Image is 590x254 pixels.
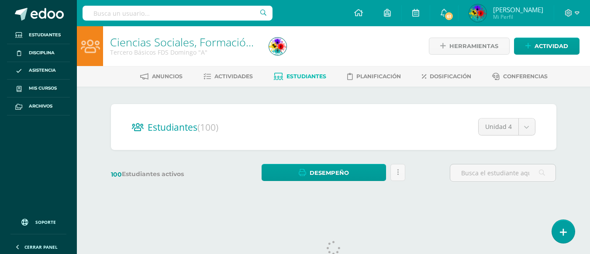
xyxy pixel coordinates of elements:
a: Actividades [204,70,253,84]
span: Herramientas [449,38,498,54]
span: Anuncios [152,73,183,80]
span: 100 [111,170,122,178]
a: Disciplina [7,44,70,62]
span: Cerrar panel [24,244,58,250]
span: (100) [197,121,218,133]
label: Estudiantes activos [111,170,217,178]
div: Tercero Básicos FDS Domingo 'A' [110,48,259,56]
img: 85e7d1eda7c0e883dee243136a8e6d1f.png [269,38,286,55]
span: Disciplina [29,49,55,56]
a: Asistencia [7,62,70,80]
a: Unidad 4 [479,118,535,135]
a: Estudiantes [274,70,326,84]
a: Planificación [347,70,401,84]
a: Desempeño [262,164,386,181]
span: Archivos [29,103,52,110]
a: Conferencias [492,70,548,84]
h1: Ciencias Sociales, Formación Ciudadana e Interculturalidad [110,36,259,48]
a: Mis cursos [7,80,70,97]
span: Actividad [535,38,568,54]
a: Dosificación [422,70,471,84]
a: Soporte [10,210,66,232]
span: Estudiantes [29,31,61,38]
span: Conferencias [503,73,548,80]
span: Unidad 4 [485,118,512,135]
a: Archivos [7,97,70,115]
span: Mi Perfil [493,13,543,21]
span: Estudiantes [286,73,326,80]
span: Planificación [356,73,401,80]
span: Dosificación [430,73,471,80]
a: Estudiantes [7,26,70,44]
input: Busca un usuario... [83,6,273,21]
span: Asistencia [29,67,56,74]
span: Soporte [35,219,56,225]
span: Estudiantes [148,121,218,133]
span: 61 [444,11,454,21]
input: Busca el estudiante aquí... [450,164,555,181]
a: Anuncios [140,70,183,84]
span: Mis cursos [29,85,57,92]
span: [PERSON_NAME] [493,5,543,14]
span: Actividades [214,73,253,80]
a: Ciencias Sociales, Formación Ciudadana e Interculturalidad [110,35,402,49]
a: Actividad [514,38,580,55]
span: Desempeño [310,165,349,181]
a: Herramientas [429,38,510,55]
img: 85e7d1eda7c0e883dee243136a8e6d1f.png [469,4,486,22]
